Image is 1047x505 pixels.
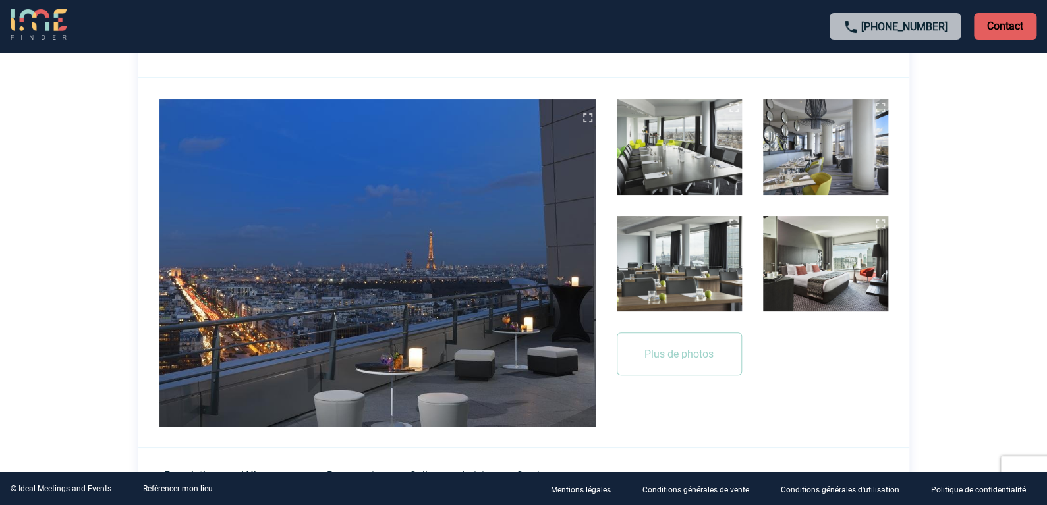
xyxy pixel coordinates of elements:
p: Contact [974,13,1036,40]
a: Mentions légales [540,483,632,495]
p: Conditions générales d'utilisation [781,485,899,494]
p: Politique de confidentialité [931,485,1026,494]
img: call-24-px.png [843,19,859,35]
span: Salles [410,469,438,482]
span: Restauration [327,469,386,482]
p: Conditions générales de vente [642,485,749,494]
a: Conditions générales d'utilisation [770,483,920,495]
span: Services [517,469,555,482]
span: Hébergement [241,469,303,482]
a: Politique de confidentialité [920,483,1047,495]
a: Conditions générales de vente [632,483,770,495]
div: © Ideal Meetings and Events [11,484,111,493]
p: Mentions légales [551,485,611,494]
a: [PHONE_NUMBER] [861,20,948,33]
span: Description [165,469,217,484]
a: Référencer mon lieu [143,484,213,493]
button: Plus de photos [617,332,742,375]
span: Loisirs [462,469,493,482]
